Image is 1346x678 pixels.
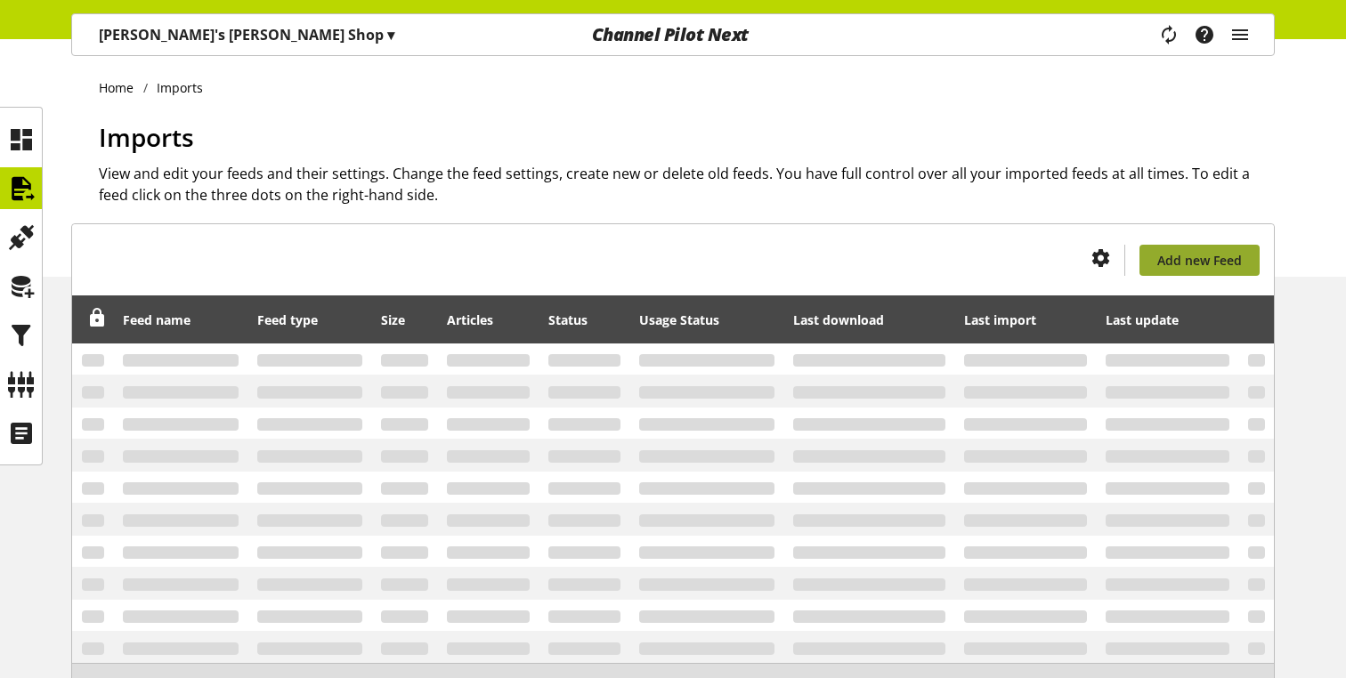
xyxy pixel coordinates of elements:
span: Add new Feed [1157,251,1242,270]
a: Add new Feed [1139,245,1260,276]
span: ▾ [387,25,394,44]
a: Home [99,78,143,97]
div: Last update [1106,302,1230,337]
div: Feed type [257,302,362,337]
p: [PERSON_NAME]'s [PERSON_NAME] Shop [99,24,394,45]
div: Articles [447,302,530,337]
div: Usage Status [639,302,774,337]
div: Last download [793,302,945,337]
div: Last import [964,302,1087,337]
span: Unlock to reorder rows [88,309,107,327]
nav: main navigation [71,13,1275,56]
div: Feed name [123,302,239,337]
div: Size [381,302,429,337]
div: Unlock to reorder rows [82,309,107,331]
h2: View and edit your feeds and their settings. Change the feed settings, create new or delete old f... [99,163,1275,206]
span: Imports [99,120,194,154]
div: Status [548,302,620,337]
